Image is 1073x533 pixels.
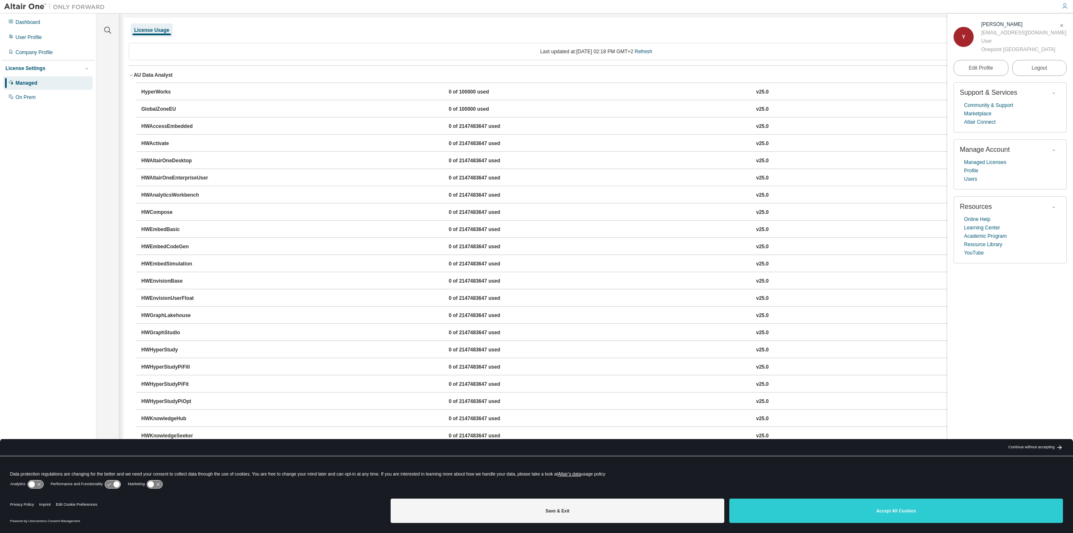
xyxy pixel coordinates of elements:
a: Community & Support [964,101,1013,109]
div: v25.0 [756,226,769,234]
div: 0 of 2147483647 used [448,381,524,388]
div: Last updated at: [DATE] 02:18 PM GMT+2 [129,43,1064,60]
div: 0 of 2147483647 used [448,312,524,320]
div: User Profile [16,34,42,41]
span: Support & Services [960,89,1017,96]
div: 0 of 2147483647 used [448,157,524,165]
div: HWGraphStudio [141,329,217,337]
div: HWActivate [141,140,217,148]
div: 0 of 2147483647 used [448,226,524,234]
div: 0 of 2147483647 used [448,432,524,440]
button: HWHyperStudyPiFit0 of 2147483647 usedv25.0Expire date:[DATE] [141,375,1056,394]
div: v25.0 [756,381,769,388]
div: v25.0 [756,174,769,182]
div: 0 of 2147483647 used [448,329,524,337]
div: HWEmbedBasic [141,226,217,234]
div: 0 of 100000 used [448,88,524,96]
a: Edit Profile [954,60,1008,76]
a: Managed Licenses [964,158,1006,166]
a: Marketplace [964,109,991,118]
span: Resources [960,203,992,210]
div: 0 of 2147483647 used [448,295,524,302]
div: HWKnowledgeSeeker [141,432,217,440]
button: HWActivate0 of 2147483647 usedv25.0Expire date:[DATE] [141,135,1056,153]
a: Resource Library [964,240,1002,249]
div: Managed [16,80,37,86]
div: v25.0 [756,346,769,354]
div: 0 of 2147483647 used [448,209,524,216]
button: HWCompose0 of 2147483647 usedv25.0Expire date:[DATE] [141,203,1056,222]
div: v25.0 [756,432,769,440]
div: 0 of 2147483647 used [448,398,524,406]
div: 0 of 2147483647 used [448,140,524,148]
div: HWAltairOneDesktop [141,157,217,165]
div: 0 of 2147483647 used [448,192,524,199]
div: Onepoint [GEOGRAPHIC_DATA] [981,45,1066,54]
div: Dashboard [16,19,40,26]
button: HWEmbedBasic0 of 2147483647 usedv25.0Expire date:[DATE] [141,221,1056,239]
a: Online Help [964,215,990,224]
div: 0 of 2147483647 used [448,415,524,423]
div: v25.0 [756,243,769,251]
div: HWAnalyticsWorkbench [141,192,217,199]
div: HWHyperStudyPiFit [141,381,217,388]
div: GlobalZoneEU [141,106,217,113]
div: HWAccessEmbedded [141,123,217,130]
button: HWHyperStudy0 of 2147483647 usedv25.0Expire date:[DATE] [141,341,1056,359]
div: 0 of 2147483647 used [448,364,524,371]
div: v25.0 [756,123,769,130]
div: 0 of 2147483647 used [448,278,524,285]
a: Refresh [635,49,652,55]
span: Manage Account [960,146,1010,153]
div: HWEnvisionUserFloat [141,295,217,302]
button: HyperWorks0 of 100000 usedv25.0Expire date:[DATE] [141,83,1056,101]
div: v25.0 [756,192,769,199]
div: v25.0 [756,106,769,113]
div: HWHyperStudyPiFill [141,364,217,371]
a: Altair Connect [964,118,995,126]
button: HWKnowledgeHub0 of 2147483647 usedv25.0Expire date:[DATE] [141,410,1056,428]
div: 0 of 2147483647 used [448,243,524,251]
button: GlobalZoneEU0 of 100000 usedv25.0Expire date:[DATE] [141,100,1056,119]
div: HWHyperStudyPiOpt [141,398,217,406]
div: 0 of 2147483647 used [448,174,524,182]
button: HWGraphLakehouse0 of 2147483647 usedv25.0Expire date:[DATE] [141,307,1056,325]
div: 0 of 2147483647 used [448,123,524,130]
a: Academic Program [964,232,1007,240]
a: Users [964,175,977,183]
button: AU Data AnalystLicense ID: 149495 [129,66,1064,84]
div: HWEmbedSimulation [141,260,217,268]
button: HWAnalyticsWorkbench0 of 2147483647 usedv25.0Expire date:[DATE] [141,186,1056,205]
button: HWKnowledgeSeeker0 of 2147483647 usedv25.0Expire date:[DATE] [141,427,1056,445]
div: v25.0 [756,398,769,406]
div: License Usage [134,27,169,34]
div: Company Profile [16,49,53,56]
div: [EMAIL_ADDRESS][DOMAIN_NAME] [981,29,1066,37]
div: v25.0 [756,295,769,302]
div: v25.0 [756,364,769,371]
img: Altair One [4,3,109,11]
div: HWEmbedCodeGen [141,243,217,251]
div: Yassine BOUKHARI [981,20,1066,29]
div: AU Data Analyst [134,72,173,78]
div: HyperWorks [141,88,217,96]
button: HWAccessEmbedded0 of 2147483647 usedv25.0Expire date:[DATE] [141,117,1056,136]
div: 0 of 100000 used [448,106,524,113]
button: HWEnvisionBase0 of 2147483647 usedv25.0Expire date:[DATE] [141,272,1056,291]
div: HWKnowledgeHub [141,415,217,423]
button: HWEmbedSimulation0 of 2147483647 usedv25.0Expire date:[DATE] [141,255,1056,273]
a: Learning Center [964,224,1000,232]
div: 0 of 2147483647 used [448,260,524,268]
span: Edit Profile [969,65,993,71]
span: Y [962,34,965,40]
button: HWAltairOneDesktop0 of 2147483647 usedv25.0Expire date:[DATE] [141,152,1056,170]
div: HWGraphLakehouse [141,312,217,320]
div: License Settings [5,65,45,72]
button: HWEmbedCodeGen0 of 2147483647 usedv25.0Expire date:[DATE] [141,238,1056,256]
div: v25.0 [756,88,769,96]
button: HWHyperStudyPiOpt0 of 2147483647 usedv25.0Expire date:[DATE] [141,393,1056,411]
a: YouTube [964,249,984,257]
span: Logout [1032,64,1047,72]
div: User [981,37,1066,45]
div: v25.0 [756,312,769,320]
